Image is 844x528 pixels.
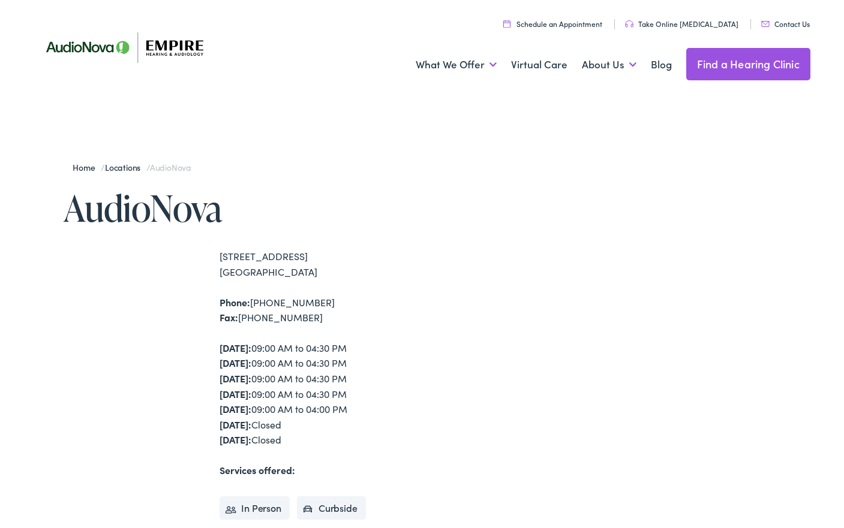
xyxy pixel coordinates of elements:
a: Contact Us [761,19,810,29]
img: utility icon [503,20,510,28]
a: Virtual Care [511,43,567,87]
li: Curbside [297,496,366,520]
div: [STREET_ADDRESS] [GEOGRAPHIC_DATA] [220,249,422,279]
div: [PHONE_NUMBER] [PHONE_NUMBER] [220,295,422,325]
a: Schedule an Appointment [503,19,602,29]
img: utility icon [761,21,770,27]
li: In Person [220,496,290,520]
strong: [DATE]: [220,356,251,369]
strong: [DATE]: [220,387,251,400]
a: What We Offer [416,43,497,87]
img: utility icon [625,20,633,28]
strong: Phone: [220,295,250,309]
a: Home [73,161,101,173]
h1: AudioNova [64,188,422,228]
a: Find a Hearing Clinic [686,48,810,80]
strong: Fax: [220,310,238,324]
span: AudioNova [150,161,191,173]
div: 09:00 AM to 04:30 PM 09:00 AM to 04:30 PM 09:00 AM to 04:30 PM 09:00 AM to 04:30 PM 09:00 AM to 0... [220,340,422,448]
strong: [DATE]: [220,418,251,431]
span: / / [73,161,191,173]
a: Take Online [MEDICAL_DATA] [625,19,738,29]
strong: Services offered: [220,463,295,476]
strong: [DATE]: [220,402,251,415]
a: About Us [582,43,636,87]
a: Locations [105,161,146,173]
strong: [DATE]: [220,341,251,354]
a: Blog [651,43,672,87]
strong: [DATE]: [220,433,251,446]
strong: [DATE]: [220,372,251,385]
